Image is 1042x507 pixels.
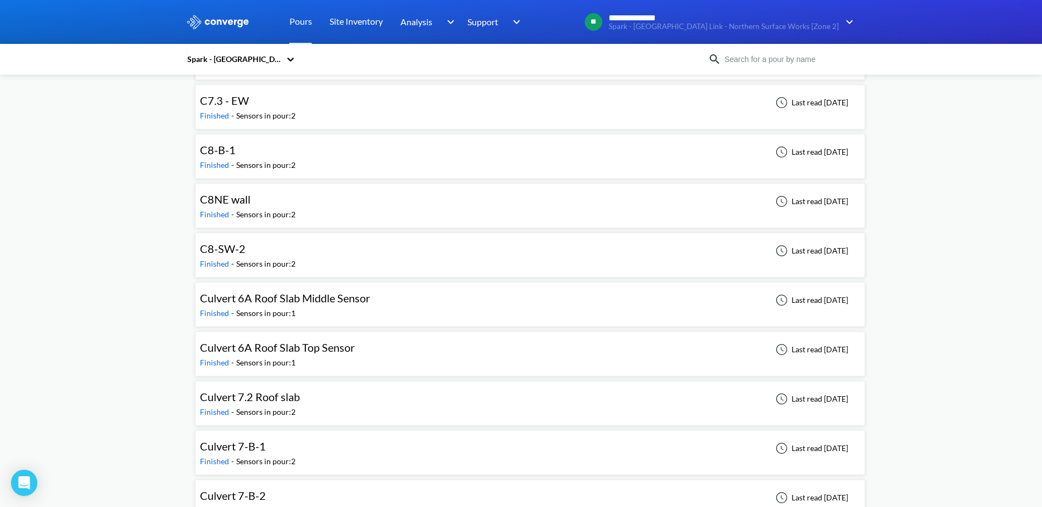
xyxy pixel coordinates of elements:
span: C8-SW-2 [200,242,246,255]
span: - [231,210,236,219]
img: downArrow.svg [839,15,856,29]
span: Culvert 7.2 Roof slab [200,390,300,403]
span: Finished [200,358,231,367]
span: Finished [200,457,231,466]
div: Open Intercom Messenger [11,470,37,496]
span: - [231,111,236,120]
div: Sensors in pour: 2 [236,258,296,270]
span: Spark - [GEOGRAPHIC_DATA] Link - Northern Surface Works [Zone 2] [609,22,839,31]
div: Sensors in pour: 2 [236,159,296,171]
div: Sensors in pour: 2 [236,455,296,467]
span: Finished [200,111,231,120]
span: - [231,160,236,170]
span: C7.3 - EW [200,94,249,107]
div: Last read [DATE] [770,343,851,356]
div: Last read [DATE] [770,442,851,455]
div: Sensors in pour: 1 [236,307,296,319]
a: Culvert 7-B-2Finished-Sensors in pour:2Last read [DATE] [195,492,865,502]
a: C7.3 - EWFinished-Sensors in pour:2Last read [DATE] [195,97,865,106]
img: icon-search.svg [708,53,721,66]
span: - [231,259,236,268]
img: logo_ewhite.svg [186,15,250,29]
div: Sensors in pour: 2 [236,110,296,122]
span: Finished [200,308,231,318]
span: Finished [200,160,231,170]
span: - [231,308,236,318]
span: Culvert 7-B-1 [200,440,266,453]
span: - [231,358,236,367]
a: Culvert 7-B-1Finished-Sensors in pour:2Last read [DATE] [195,443,865,452]
div: Last read [DATE] [770,392,851,405]
div: Sensors in pour: 2 [236,209,296,221]
span: Culvert 6A Roof Slab Middle Sensor [200,291,370,305]
div: Last read [DATE] [770,491,851,504]
div: Sensors in pour: 1 [236,357,296,369]
img: downArrow.svg [439,15,457,29]
span: Support [467,15,498,29]
span: C8NE wall [200,193,250,206]
a: C8NE wallFinished-Sensors in pour:2Last read [DATE] [195,196,865,205]
a: Culvert 6A Roof Slab Middle SensorFinished-Sensors in pour:1Last read [DATE] [195,295,865,304]
span: Finished [200,210,231,219]
a: C8-SW-2Finished-Sensors in pour:2Last read [DATE] [195,245,865,255]
div: Last read [DATE] [770,195,851,208]
span: Culvert 7-B-2 [200,489,266,502]
img: downArrow.svg [506,15,523,29]
span: - [231,407,236,416]
a: C8-B-1Finished-Sensors in pour:2Last read [DATE] [195,147,865,156]
span: Culvert 6A Roof Slab Top Sensor [200,341,355,354]
div: Last read [DATE] [770,96,851,109]
span: Analysis [400,15,432,29]
div: Sensors in pour: 2 [236,406,296,418]
div: Last read [DATE] [770,294,851,307]
span: Finished [200,407,231,416]
span: - [231,457,236,466]
input: Search for a pour by name [721,53,854,65]
a: Culvert 6A Roof Slab Top SensorFinished-Sensors in pour:1Last read [DATE] [195,344,865,353]
div: Spark - [GEOGRAPHIC_DATA] Link - Northern Surface Works [Zone 2] [186,53,281,65]
div: Last read [DATE] [770,145,851,159]
span: Finished [200,259,231,268]
div: Last read [DATE] [770,244,851,257]
span: C8-B-1 [200,143,236,156]
a: Culvert 7.2 Roof slabFinished-Sensors in pour:2Last read [DATE] [195,393,865,403]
